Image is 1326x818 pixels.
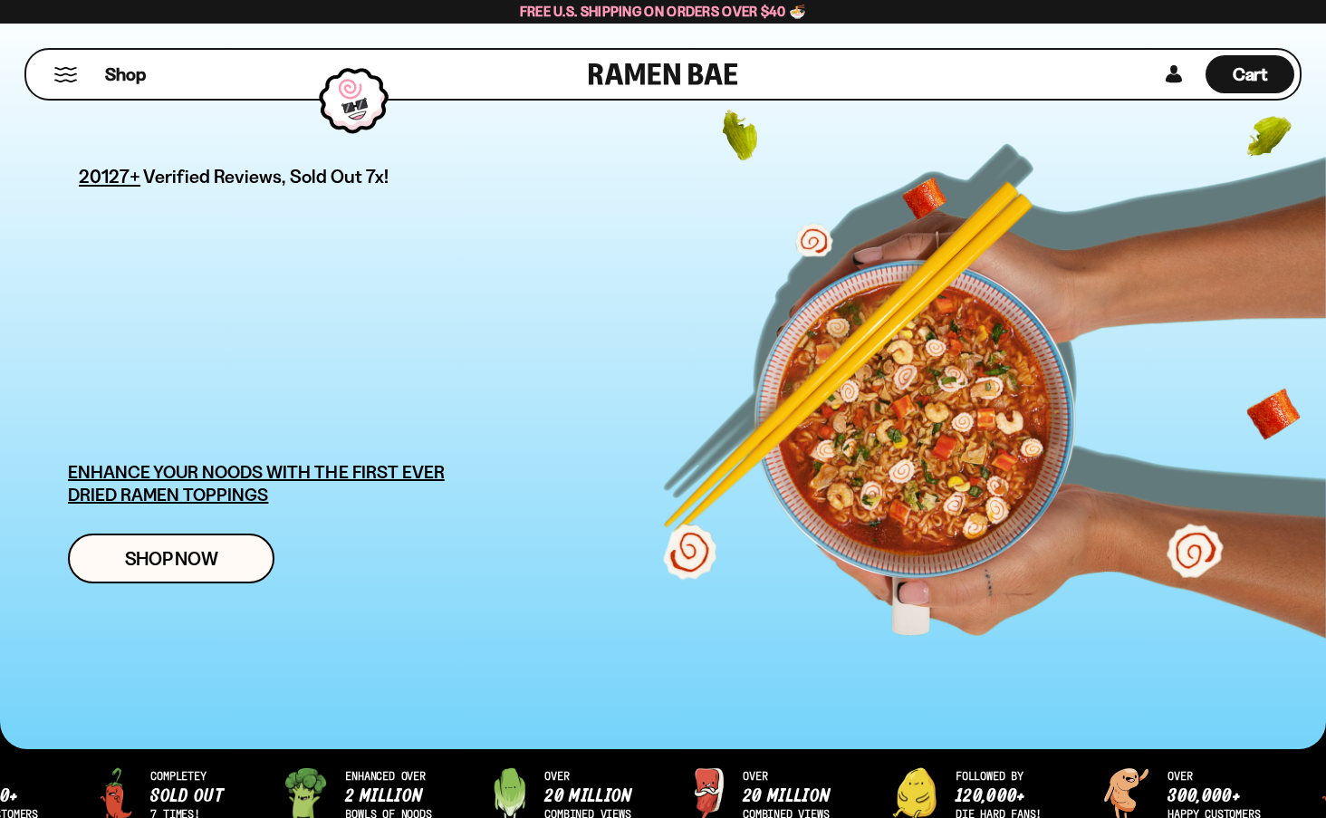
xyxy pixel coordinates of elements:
[520,3,807,20] span: Free U.S. Shipping on Orders over $40 🍜
[105,55,146,93] a: Shop
[79,162,140,190] span: 20127+
[105,63,146,87] span: Shop
[53,67,78,82] button: Mobile Menu Trigger
[125,549,218,568] span: Shop Now
[1233,63,1268,85] span: Cart
[1206,50,1294,99] div: Cart
[68,534,274,583] a: Shop Now
[143,165,389,188] span: Verified Reviews, Sold Out 7x!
